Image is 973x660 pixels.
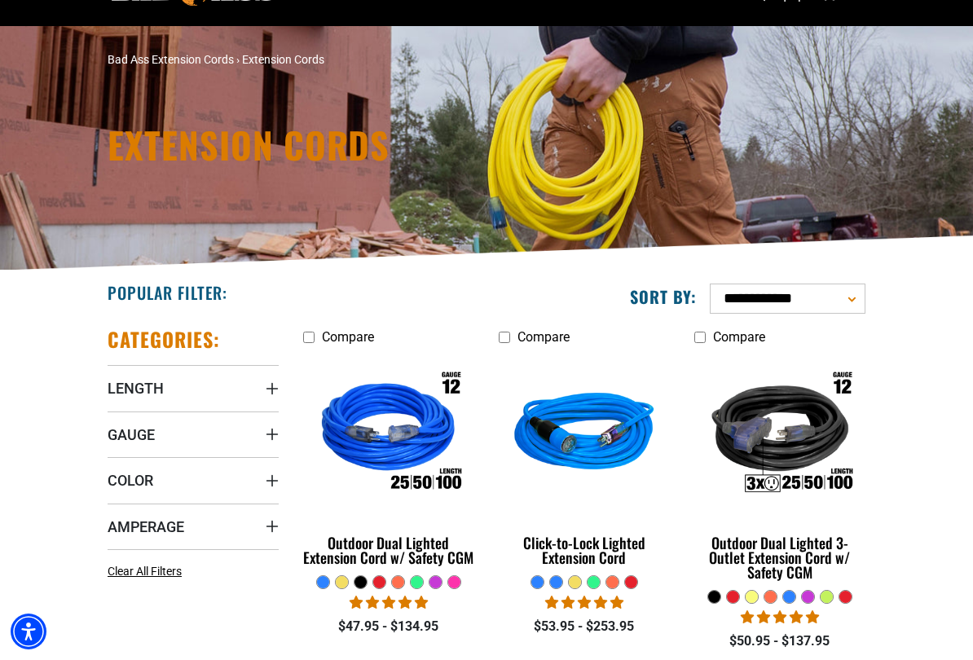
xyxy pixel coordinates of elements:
[108,365,279,411] summary: Length
[108,517,184,536] span: Amperage
[108,411,279,457] summary: Gauge
[303,353,474,574] a: Outdoor Dual Lighted Extension Cord w/ Safety CGM Outdoor Dual Lighted Extension Cord w/ Safety CGM
[303,617,474,636] div: $47.95 - $134.95
[108,565,182,578] span: Clear All Filters
[108,127,735,163] h1: Extension Cords
[322,329,374,345] span: Compare
[630,286,697,307] label: Sort by:
[108,327,220,352] h2: Categories:
[741,609,819,625] span: 4.80 stars
[11,614,46,649] div: Accessibility Menu
[108,563,188,580] a: Clear All Filters
[301,355,477,513] img: Outdoor Dual Lighted Extension Cord w/ Safety CGM
[108,425,155,444] span: Gauge
[692,355,868,513] img: Outdoor Dual Lighted 3-Outlet Extension Cord w/ Safety CGM
[350,595,428,610] span: 4.81 stars
[236,53,240,66] span: ›
[108,457,279,503] summary: Color
[108,504,279,549] summary: Amperage
[694,631,865,651] div: $50.95 - $137.95
[499,535,670,565] div: Click-to-Lock Lighted Extension Cord
[694,353,865,589] a: Outdoor Dual Lighted 3-Outlet Extension Cord w/ Safety CGM Outdoor Dual Lighted 3-Outlet Extensio...
[496,355,672,513] img: blue
[694,535,865,579] div: Outdoor Dual Lighted 3-Outlet Extension Cord w/ Safety CGM
[108,51,605,68] nav: breadcrumbs
[303,535,474,565] div: Outdoor Dual Lighted Extension Cord w/ Safety CGM
[242,53,324,66] span: Extension Cords
[499,617,670,636] div: $53.95 - $253.95
[108,53,234,66] a: Bad Ass Extension Cords
[517,329,570,345] span: Compare
[499,353,670,574] a: blue Click-to-Lock Lighted Extension Cord
[545,595,623,610] span: 4.87 stars
[108,379,164,398] span: Length
[108,471,153,490] span: Color
[713,329,765,345] span: Compare
[108,282,227,303] h2: Popular Filter:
